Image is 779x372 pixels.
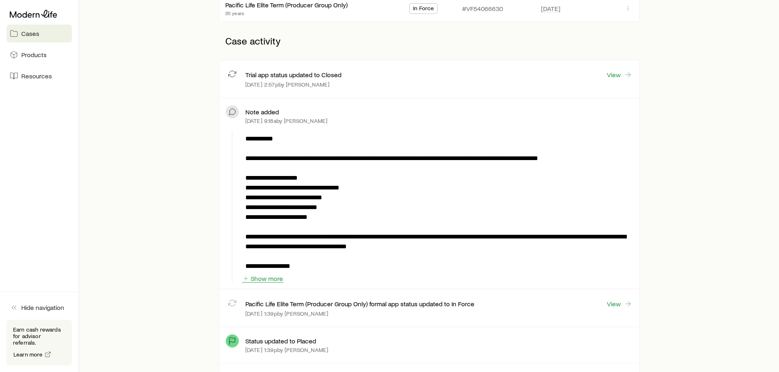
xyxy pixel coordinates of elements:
[7,67,72,85] a: Resources
[21,303,64,312] span: Hide navigation
[541,4,560,13] span: [DATE]
[7,298,72,316] button: Hide navigation
[606,70,633,79] a: View
[21,72,52,80] span: Resources
[225,10,348,16] p: 20 years
[219,29,640,53] p: Case activity
[606,299,633,308] a: View
[245,347,328,353] p: [DATE] 1:39p by [PERSON_NAME]
[245,310,328,317] p: [DATE] 1:39p by [PERSON_NAME]
[245,108,279,116] p: Note added
[245,81,330,88] p: [DATE] 2:57p by [PERSON_NAME]
[413,5,434,13] span: In Force
[245,118,328,124] p: [DATE] 9:18a by [PERSON_NAME]
[7,320,72,365] div: Earn cash rewards for advisor referrals.Learn more
[13,326,65,346] p: Earn cash rewards for advisor referrals.
[242,275,283,283] button: Show more
[21,51,47,59] span: Products
[7,25,72,42] a: Cases
[245,71,341,79] p: Trial app status updated to Closed
[245,300,474,308] p: Pacific Life Elite Term (Producer Group Only) formal app status updated to In Force
[21,29,39,38] span: Cases
[13,352,43,357] span: Learn more
[462,4,503,13] p: #VF54066630
[245,337,316,345] p: Status updated to Placed
[7,46,72,64] a: Products
[225,1,348,9] a: Pacific Life Elite Term (Producer Group Only)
